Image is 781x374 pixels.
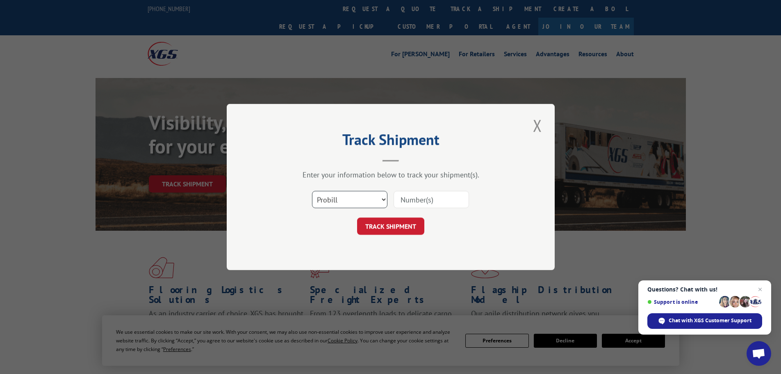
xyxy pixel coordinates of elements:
[268,170,514,179] div: Enter your information below to track your shipment(s).
[357,218,424,235] button: TRACK SHIPMENT
[669,317,751,324] span: Chat with XGS Customer Support
[647,313,762,329] span: Chat with XGS Customer Support
[268,134,514,149] h2: Track Shipment
[394,191,469,208] input: Number(s)
[647,299,716,305] span: Support is online
[531,114,544,137] button: Close modal
[747,341,771,366] a: Open chat
[647,286,762,293] span: Questions? Chat with us!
